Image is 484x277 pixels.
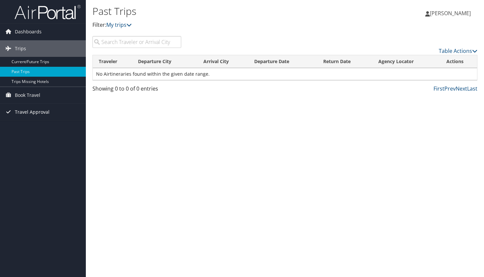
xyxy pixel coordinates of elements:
[456,85,467,92] a: Next
[444,85,456,92] a: Prev
[440,55,477,68] th: Actions
[92,85,181,96] div: Showing 0 to 0 of 0 entries
[248,55,317,68] th: Departure Date: activate to sort column ascending
[93,55,132,68] th: Traveler: activate to sort column ascending
[467,85,477,92] a: Last
[425,3,477,23] a: [PERSON_NAME]
[197,55,249,68] th: Arrival City: activate to sort column ascending
[15,23,42,40] span: Dashboards
[93,68,477,80] td: No Airtineraries found within the given date range.
[430,10,471,17] span: [PERSON_NAME]
[106,21,132,28] a: My trips
[433,85,444,92] a: First
[15,40,26,57] span: Trips
[372,55,440,68] th: Agency Locator: activate to sort column ascending
[15,4,81,20] img: airportal-logo.png
[132,55,197,68] th: Departure City: activate to sort column ascending
[92,4,349,18] h1: Past Trips
[15,104,50,120] span: Travel Approval
[92,21,349,29] p: Filter:
[92,36,181,48] input: Search Traveler or Arrival City
[317,55,372,68] th: Return Date: activate to sort column ascending
[15,87,40,103] span: Book Travel
[439,47,477,55] a: Table Actions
